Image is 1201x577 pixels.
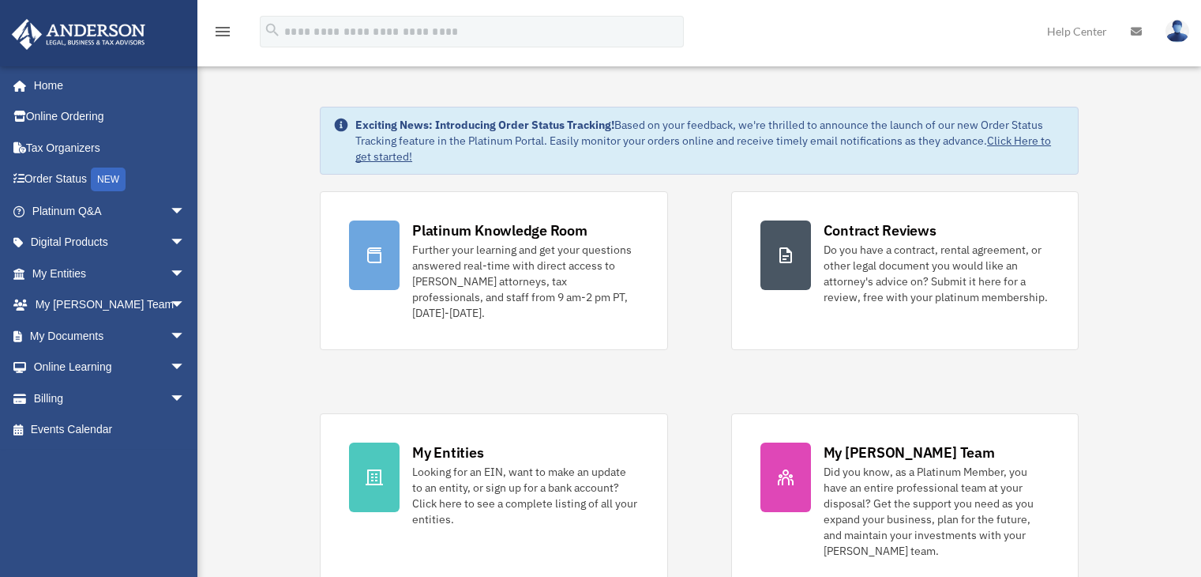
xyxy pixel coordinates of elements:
div: NEW [91,168,126,191]
a: Platinum Q&Aarrow_drop_down [11,195,209,227]
div: My Entities [412,443,483,462]
img: Anderson Advisors Platinum Portal [7,19,150,50]
div: Do you have a contract, rental agreement, or other legal document you would like an attorney's ad... [824,242,1049,305]
a: My Entitiesarrow_drop_down [11,258,209,289]
span: arrow_drop_down [170,352,201,384]
a: Billingarrow_drop_down [11,383,209,414]
span: arrow_drop_down [170,195,201,228]
img: User Pic [1165,20,1189,43]
span: arrow_drop_down [170,383,201,415]
div: Platinum Knowledge Room [412,221,587,240]
div: Contract Reviews [824,221,936,240]
div: My [PERSON_NAME] Team [824,443,995,462]
a: Home [11,70,201,101]
div: Looking for an EIN, want to make an update to an entity, or sign up for a bank account? Click her... [412,464,638,527]
a: Online Ordering [11,101,209,133]
div: Further your learning and get your questions answered real-time with direct access to [PERSON_NAM... [412,242,638,321]
a: Tax Organizers [11,132,209,164]
i: search [264,21,281,39]
span: arrow_drop_down [170,258,201,290]
i: menu [213,22,232,41]
a: My [PERSON_NAME] Teamarrow_drop_down [11,289,209,321]
a: Online Learningarrow_drop_down [11,352,209,383]
a: Order StatusNEW [11,164,209,196]
span: arrow_drop_down [170,227,201,259]
div: Did you know, as a Platinum Member, you have an entire professional team at your disposal? Get th... [824,464,1049,559]
a: menu [213,28,232,41]
a: Click Here to get started! [355,134,1051,164]
a: My Documentsarrow_drop_down [11,320,209,352]
div: Based on your feedback, we're thrilled to announce the launch of our new Order Status Tracking fe... [355,117,1065,164]
span: arrow_drop_down [170,320,201,353]
a: Events Calendar [11,414,209,446]
span: arrow_drop_down [170,289,201,322]
a: Platinum Knowledge Room Further your learning and get your questions answered real-time with dire... [320,191,667,350]
strong: Exciting News: Introducing Order Status Tracking! [355,118,614,132]
a: Digital Productsarrow_drop_down [11,227,209,258]
a: Contract Reviews Do you have a contract, rental agreement, or other legal document you would like... [731,191,1079,350]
